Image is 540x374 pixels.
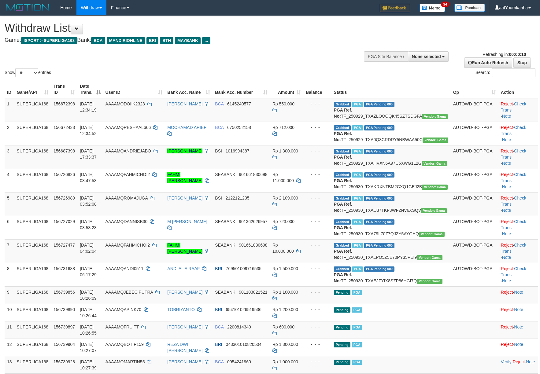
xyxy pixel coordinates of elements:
td: 5 [5,192,14,216]
td: AUTOWD-BOT-PGA [451,239,498,263]
td: TF_250930_TXALPO5Z5E70PY35PEI9 [331,239,451,263]
td: SUPERLIGA168 [14,263,51,286]
span: Copy 6145240577 to clipboard [227,101,251,106]
span: PGA Pending [364,243,395,248]
span: AAAAMQFAHMICHOI2 [105,172,150,177]
td: SUPERLIGA168 [14,304,51,321]
span: Grabbed [334,243,351,248]
span: AAAAMQJEBECIPUTRA [105,290,153,295]
th: Bank Acc. Number: activate to sort column ascending [213,81,270,98]
a: Reject [501,196,513,200]
span: AAAAMQFAHMICHOI2 [105,243,150,248]
div: - - - [306,218,329,225]
a: Note [502,208,511,213]
td: TF_250929_TXAZLOOOQK45SZTSDGFA [331,98,451,122]
span: 156731688 [54,266,75,271]
a: Reject [501,101,513,106]
div: - - - [306,324,329,330]
span: Marked by aafsoycanthlai [352,360,362,365]
b: PGA Ref. No: [334,272,352,283]
span: 156672433 [54,125,75,130]
span: 156727029 [54,219,75,224]
div: - - - [306,195,329,201]
td: 10 [5,304,14,321]
a: Note [514,324,523,329]
td: · · [498,356,538,373]
a: TOBRIYANTO [167,307,194,312]
span: Marked by aafromsomean [352,196,363,201]
span: AAAAMQROMAJUGA [105,196,148,200]
div: - - - [306,171,329,178]
a: Reject [513,359,525,364]
span: PGA Pending [364,149,395,154]
span: Copy 654101026519536 to clipboard [226,307,261,312]
td: 3 [5,145,14,169]
span: Vendor URL: https://trx31.1velocity.biz [423,137,448,143]
span: Marked by aafandaneth [352,219,363,225]
span: Grabbed [334,102,351,107]
span: 156687398 [54,148,75,153]
td: 6 [5,216,14,239]
span: 156739928 [54,359,75,364]
div: - - - [306,124,329,130]
span: Marked by aafheankoy [352,307,362,313]
td: · · [498,169,538,192]
span: BRI [215,307,222,312]
td: TF_250930_TXA79L70Z7QJZY5AYGHQ [331,216,451,239]
th: User ID: activate to sort column ascending [103,81,165,98]
span: 156726826 [54,172,75,177]
a: Check Trans [501,148,526,159]
span: Copy 2200814340 to clipboard [227,324,251,329]
span: SEABANK [215,290,235,295]
a: Verify [501,359,512,364]
td: SUPERLIGA168 [14,169,51,192]
span: AAAAMQMARTIN55 [105,359,145,364]
span: [DATE] 10:26:09 [80,290,97,301]
th: Amount: activate to sort column ascending [270,81,303,98]
label: Search: [475,68,535,77]
td: 2 [5,122,14,145]
b: PGA Ref. No: [334,249,352,260]
span: Marked by aafandaneth [352,243,363,248]
span: AAAAMQBOTIP159 [105,342,144,347]
span: PGA Pending [364,266,395,272]
td: TF_250930_TXAU37TKF3WF2NV6XSQV [331,192,451,216]
span: Marked by aafheankoy [352,342,362,347]
span: Marked by aafandaneth [352,172,363,178]
a: ANDI AL A RAAF [167,266,200,271]
span: BCA [91,37,105,44]
span: Vendor URL: https://trx31.1velocity.biz [421,208,447,213]
a: Stop [513,57,531,68]
strong: 00:00:10 [509,52,526,57]
a: Note [514,307,523,312]
span: 156739904 [54,342,75,347]
span: Marked by aafsoycanthlai [352,125,363,130]
h1: Withdraw List [5,22,354,34]
span: Marked by aafsoycanthlai [352,149,363,154]
td: TF_250929_TXAHVXN6A97C5XWG1L2G [331,145,451,169]
td: SUPERLIGA168 [14,321,51,339]
span: Grabbed [334,219,351,225]
span: BCA [215,324,224,329]
td: 12 [5,339,14,356]
td: AUTOWD-BOT-PGA [451,192,498,216]
span: [DATE] 06:17:29 [80,266,97,277]
a: M [PERSON_NAME] [167,219,207,224]
img: panduan.png [454,4,485,12]
span: Vendor URL: https://trx31.1velocity.biz [417,279,442,284]
span: SEABANK [215,243,235,248]
td: TF_250930_TXAEJFYIX8SZP86HGI7Q [331,263,451,286]
span: Vendor URL: https://trx31.1velocity.biz [422,161,447,166]
div: - - - [306,306,329,313]
td: · · [498,263,538,286]
span: Rp 723.000 [272,219,294,224]
a: Note [502,278,511,283]
a: Check Trans [501,125,526,136]
span: Rp 1.300.000 [272,148,298,153]
td: SUPERLIGA168 [14,239,51,263]
span: AAAAMQANDRIEJABO [105,148,151,153]
span: Copy 2122121235 to clipboard [226,196,250,200]
span: Rp 1.000.000 [272,359,298,364]
td: SUPERLIGA168 [14,98,51,122]
td: SUPERLIGA168 [14,145,51,169]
